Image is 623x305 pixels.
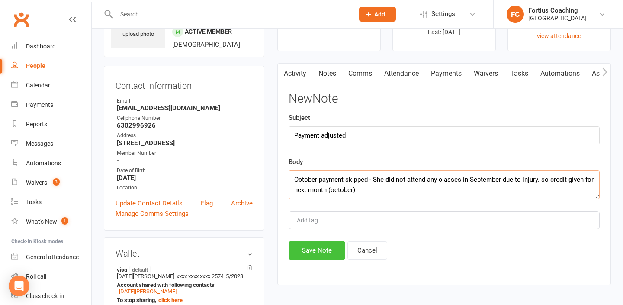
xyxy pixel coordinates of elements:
[359,7,396,22] button: Add
[11,173,91,193] a: Waivers 3
[117,97,253,105] div: Email
[117,157,253,164] strong: -
[117,149,253,157] div: Member Number
[11,76,91,95] a: Calendar
[11,95,91,115] a: Payments
[185,28,232,35] span: Active member
[468,64,504,83] a: Waivers
[10,9,32,30] a: Clubworx
[11,37,91,56] a: Dashboard
[347,241,387,260] button: Cancel
[312,64,342,83] a: Notes
[231,198,253,209] a: Archive
[117,139,253,147] strong: [STREET_ADDRESS]
[172,41,240,48] span: [DEMOGRAPHIC_DATA]
[537,32,581,39] a: view attendance
[117,132,253,140] div: Address
[116,249,253,258] h3: Wallet
[507,6,524,23] div: FC
[117,114,253,122] div: Cellphone Number
[11,267,91,286] a: Roll call
[201,198,213,209] a: Flag
[226,273,243,279] span: 5/2028
[26,140,53,147] div: Messages
[289,126,600,144] input: optional
[117,167,253,175] div: Date of Birth
[26,101,53,108] div: Payments
[158,297,183,303] a: click here
[11,212,91,231] a: What's New1
[117,297,248,303] strong: To stop sharing,
[528,14,587,22] div: [GEOGRAPHIC_DATA]
[26,254,79,260] div: General attendance
[9,276,29,296] div: Open Intercom Messenger
[177,273,224,279] span: xxxx xxxx xxxx 2574
[116,209,189,219] a: Manage Comms Settings
[289,92,600,106] h3: New Note
[289,241,345,260] button: Save Note
[26,199,42,205] div: Tasks
[289,112,310,123] label: Subject
[117,266,248,273] strong: visa
[129,266,151,273] span: default
[116,77,253,90] h3: Contact information
[425,64,468,83] a: Payments
[114,8,348,20] input: Search...
[289,157,303,167] label: Body
[26,218,57,225] div: What's New
[26,43,56,50] div: Dashboard
[296,215,326,225] input: Add tag
[26,121,47,128] div: Reports
[26,292,64,299] div: Class check-in
[61,217,68,225] span: 1
[11,134,91,154] a: Messages
[374,11,385,18] span: Add
[26,62,45,69] div: People
[11,154,91,173] a: Automations
[11,115,91,134] a: Reports
[528,6,587,14] div: Fortius Coaching
[431,4,455,24] span: Settings
[116,198,183,209] a: Update Contact Details
[11,56,91,76] a: People
[278,64,312,83] a: Activity
[378,64,425,83] a: Attendance
[117,122,253,129] strong: 6302996926
[117,282,248,288] strong: Account shared with following contacts
[289,170,600,199] textarea: October payment skipped - She did not attend any classes in September due to injury. so credit gi...
[26,160,61,167] div: Automations
[117,174,253,182] strong: [DATE]
[11,247,91,267] a: General attendance kiosk mode
[26,273,46,280] div: Roll call
[342,64,378,83] a: Comms
[26,179,47,186] div: Waivers
[534,64,586,83] a: Automations
[116,265,253,305] li: [DATE][PERSON_NAME]
[117,104,253,112] strong: [EMAIL_ADDRESS][DOMAIN_NAME]
[53,178,60,186] span: 3
[117,184,253,192] div: Location
[11,193,91,212] a: Tasks
[26,82,50,89] div: Calendar
[504,64,534,83] a: Tasks
[119,288,177,295] a: [DATE][PERSON_NAME]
